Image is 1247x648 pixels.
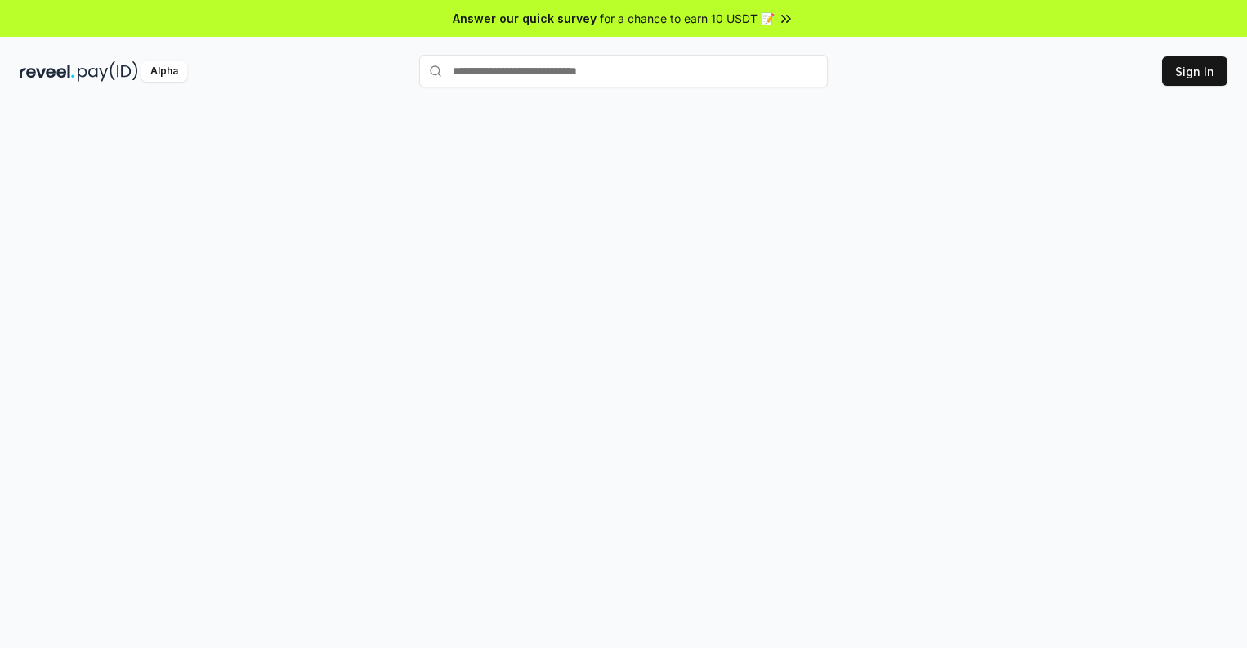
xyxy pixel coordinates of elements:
[453,10,597,27] span: Answer our quick survey
[600,10,775,27] span: for a chance to earn 10 USDT 📝
[1162,56,1227,86] button: Sign In
[20,61,74,82] img: reveel_dark
[78,61,138,82] img: pay_id
[141,61,187,82] div: Alpha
